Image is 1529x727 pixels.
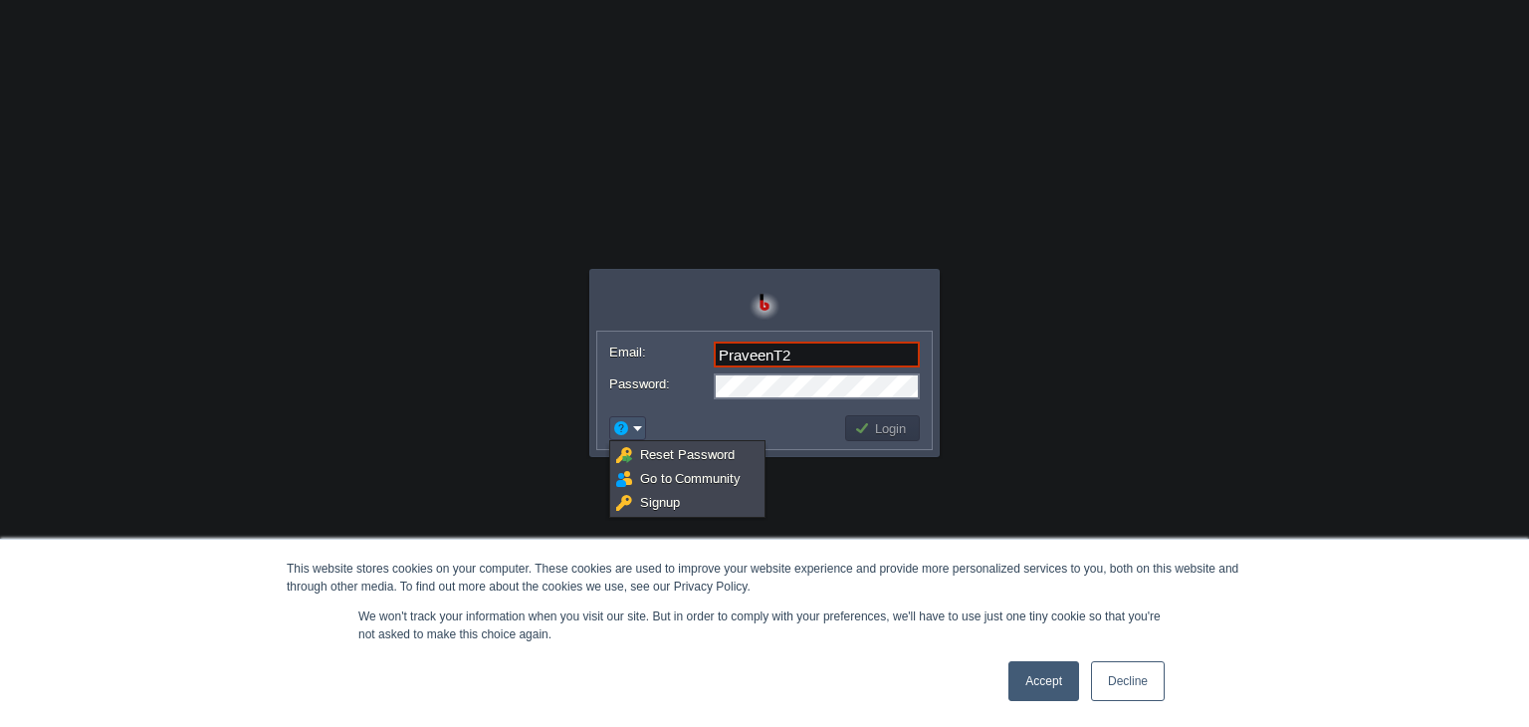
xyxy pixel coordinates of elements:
[287,560,1242,596] div: This website stores cookies on your computer. These cookies are used to improve your website expe...
[640,495,680,510] span: Signup
[613,492,762,514] a: Signup
[358,607,1171,643] p: We won't track your information when you visit our site. But in order to comply with your prefere...
[1091,661,1165,701] a: Decline
[854,419,912,437] button: Login
[750,290,779,320] img: Bitss Techniques
[640,471,741,486] span: Go to Community
[609,373,712,394] label: Password:
[613,444,762,466] a: Reset Password
[613,468,762,490] a: Go to Community
[640,447,735,462] span: Reset Password
[1008,661,1079,701] a: Accept
[609,342,712,363] label: Email:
